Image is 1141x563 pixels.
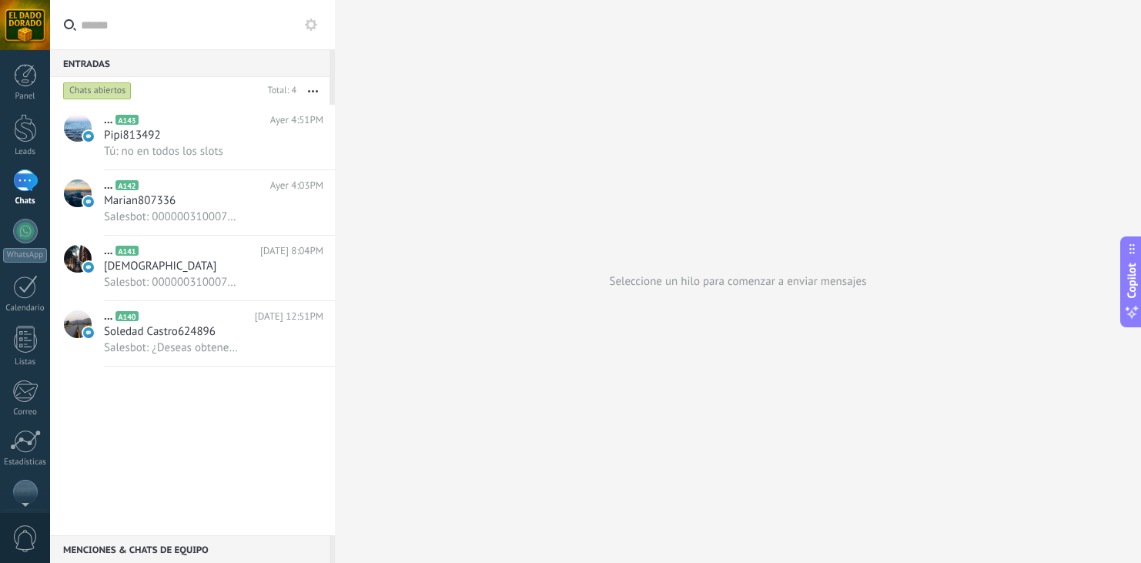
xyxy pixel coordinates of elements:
[50,170,335,235] a: avataricon...A142Ayer 4:03PMMarian807336Salesbot: 0000003100076478586898
[104,309,112,324] span: ...
[262,83,296,99] div: Total: 4
[104,178,112,193] span: ...
[255,309,323,324] span: [DATE] 12:51PM
[3,303,48,313] div: Calendario
[104,193,176,209] span: Marian807336
[104,112,112,128] span: ...
[3,357,48,367] div: Listas
[104,209,239,224] span: Salesbot: 0000003100076478586898
[83,196,94,207] img: icon
[115,115,138,125] span: A143
[260,243,323,259] span: [DATE] 8:04PM
[50,535,330,563] div: Menciones & Chats de equipo
[270,112,323,128] span: Ayer 4:51PM
[104,259,216,274] span: [DEMOGRAPHIC_DATA]
[104,144,223,159] span: Tú: no en todos los slots
[16,483,35,502] img: Fromni
[115,180,138,190] span: A142
[270,178,323,193] span: Ayer 4:03PM
[83,327,94,338] img: icon
[83,262,94,273] img: icon
[3,147,48,157] div: Leads
[50,105,335,169] a: avataricon...A143Ayer 4:51PMPipi813492Tú: no en todos los slots
[83,131,94,142] img: icon
[104,128,161,143] span: Pipi813492
[104,275,239,290] span: Salesbot: 0000003100076478586898
[115,246,138,256] span: A141
[296,77,330,105] button: Más
[50,301,335,366] a: avataricon...A140[DATE] 12:51PMSoledad Castro624896Salesbot: ¿Deseas obtener 200% en su primera c...
[50,236,335,300] a: avataricon...A141[DATE] 8:04PM[DEMOGRAPHIC_DATA]Salesbot: 0000003100076478586898
[3,407,48,417] div: Correo
[104,324,216,340] span: Soledad Castro624896
[115,311,138,321] span: A140
[104,243,112,259] span: ...
[3,196,48,206] div: Chats
[1124,263,1139,298] span: Copilot
[3,92,48,102] div: Panel
[63,82,132,100] div: Chats abiertos
[3,248,47,263] div: WhatsApp
[3,457,48,467] div: Estadísticas
[50,49,330,77] div: Entradas
[104,340,239,355] span: Salesbot: ¿Deseas obtener 200% en su primera carga?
